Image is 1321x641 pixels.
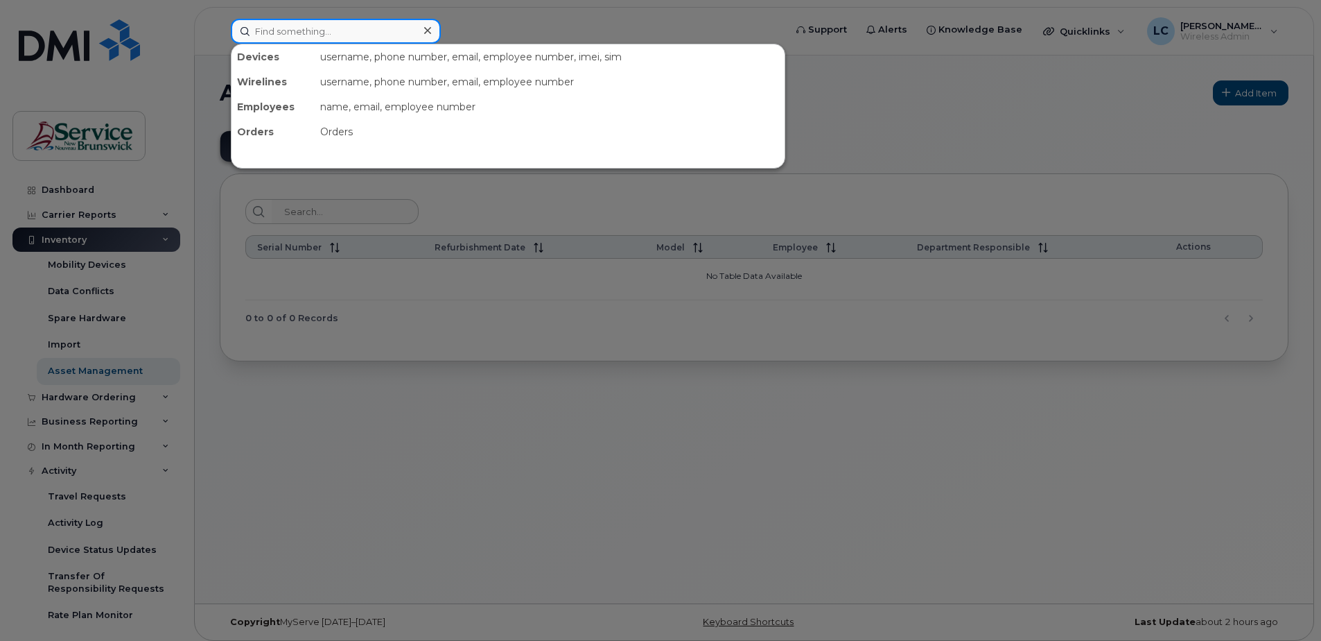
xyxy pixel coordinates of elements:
[231,94,315,119] div: Employees
[315,69,785,94] div: username, phone number, email, employee number
[315,119,785,144] div: Orders
[231,44,315,69] div: Devices
[231,69,315,94] div: Wirelines
[315,94,785,119] div: name, email, employee number
[231,119,315,144] div: Orders
[315,44,785,69] div: username, phone number, email, employee number, imei, sim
